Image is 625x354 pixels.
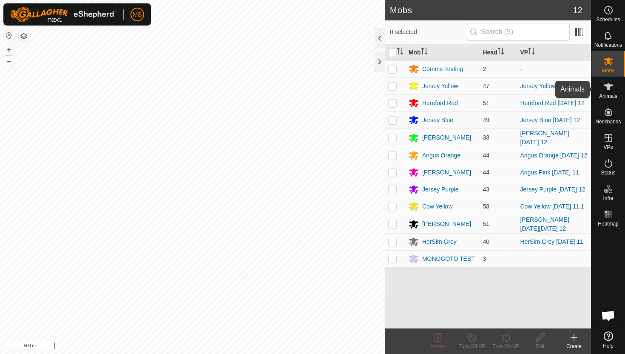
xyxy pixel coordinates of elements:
a: Jersey Yellow [DATE] 12 [520,83,585,89]
div: MONOGOTO TEST [422,254,475,263]
a: Help [591,328,625,352]
div: Open chat [596,303,621,328]
span: 40 [483,238,489,245]
p-sorticon: Activate to sort [421,49,428,56]
a: [PERSON_NAME][DATE][DATE] 12 [520,216,569,232]
h2: Mobs [390,5,573,15]
button: Map Layers [19,31,29,41]
div: [PERSON_NAME] [422,220,471,228]
a: Privacy Policy [159,343,190,351]
th: Head [479,44,517,61]
div: Edit [523,343,557,350]
p-sorticon: Activate to sort [497,49,504,56]
div: Angus Orange [422,151,460,160]
span: Neckbands [595,119,621,124]
div: Turn Off VP [455,343,489,350]
span: Animals [599,94,617,99]
div: Comms Testing [422,65,463,74]
a: HerSim Grey [DATE] 11 [520,238,583,245]
span: 51 [483,220,489,227]
a: Hereford Red [DATE] 12 [520,100,584,106]
span: 0 selected [390,28,467,37]
span: Schedules [596,17,620,22]
p-sorticon: Activate to sort [528,49,535,56]
div: [PERSON_NAME] [422,133,471,142]
div: Jersey Purple [422,185,459,194]
div: Jersey Yellow [422,82,458,91]
span: Heatmap [598,221,619,226]
span: 51 [483,100,489,106]
a: Jersey Blue [DATE] 12 [520,117,580,123]
button: + [4,45,14,55]
span: Notifications [594,43,622,48]
td: - [517,60,591,77]
a: Cow Yellow [DATE] 11.1 [520,203,584,210]
th: VP [517,44,591,61]
span: 2 [483,66,486,72]
a: Angus Pink [DATE] 11 [520,169,579,176]
span: 33 [483,134,489,141]
span: 3 [483,255,486,262]
a: Jersey Purple [DATE] 12 [520,186,585,193]
img: Gallagher Logo [10,7,116,22]
span: Infra [603,196,613,201]
a: Angus Orange [DATE] 12 [520,152,587,159]
span: 47 [483,83,489,89]
span: Mobs [602,68,614,73]
span: Delete [431,343,446,349]
p-sorticon: Activate to sort [397,49,403,56]
span: 58 [483,203,489,210]
div: Jersey Blue [422,116,453,125]
div: HerSim Grey [422,237,457,246]
div: [PERSON_NAME] [422,168,471,177]
span: 43 [483,186,489,193]
span: MB [133,10,142,19]
div: Cow Yellow [422,202,453,211]
a: [PERSON_NAME] [DATE] 12 [520,130,569,146]
span: 44 [483,152,489,159]
span: 12 [573,4,582,17]
span: VPs [603,145,613,150]
span: 49 [483,117,489,123]
div: Turn On VP [489,343,523,350]
td: - [517,250,591,267]
a: Contact Us [201,343,226,351]
span: Status [601,170,615,175]
span: 44 [483,169,489,176]
th: Mob [405,44,480,61]
button: – [4,56,14,66]
div: Hereford Red [422,99,458,108]
div: Create [557,343,591,350]
input: Search (S) [467,23,570,41]
span: Help [603,343,614,348]
button: Reset Map [4,31,14,41]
